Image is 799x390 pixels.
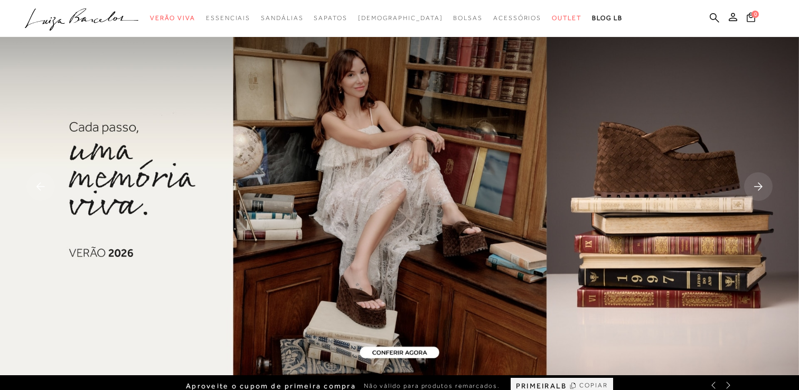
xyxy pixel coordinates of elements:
span: Acessórios [493,14,541,22]
a: categoryNavScreenReaderText [314,8,347,28]
a: categoryNavScreenReaderText [552,8,581,28]
span: Outlet [552,14,581,22]
a: categoryNavScreenReaderText [206,8,250,28]
a: categoryNavScreenReaderText [493,8,541,28]
a: noSubCategoriesText [358,8,443,28]
a: categoryNavScreenReaderText [453,8,483,28]
a: categoryNavScreenReaderText [150,8,195,28]
a: BLOG LB [592,8,623,28]
button: 0 [744,12,758,26]
span: Sandálias [261,14,303,22]
span: Verão Viva [150,14,195,22]
a: categoryNavScreenReaderText [261,8,303,28]
span: Essenciais [206,14,250,22]
span: 0 [751,11,759,18]
span: Bolsas [453,14,483,22]
span: Sapatos [314,14,347,22]
span: [DEMOGRAPHIC_DATA] [358,14,443,22]
span: BLOG LB [592,14,623,22]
